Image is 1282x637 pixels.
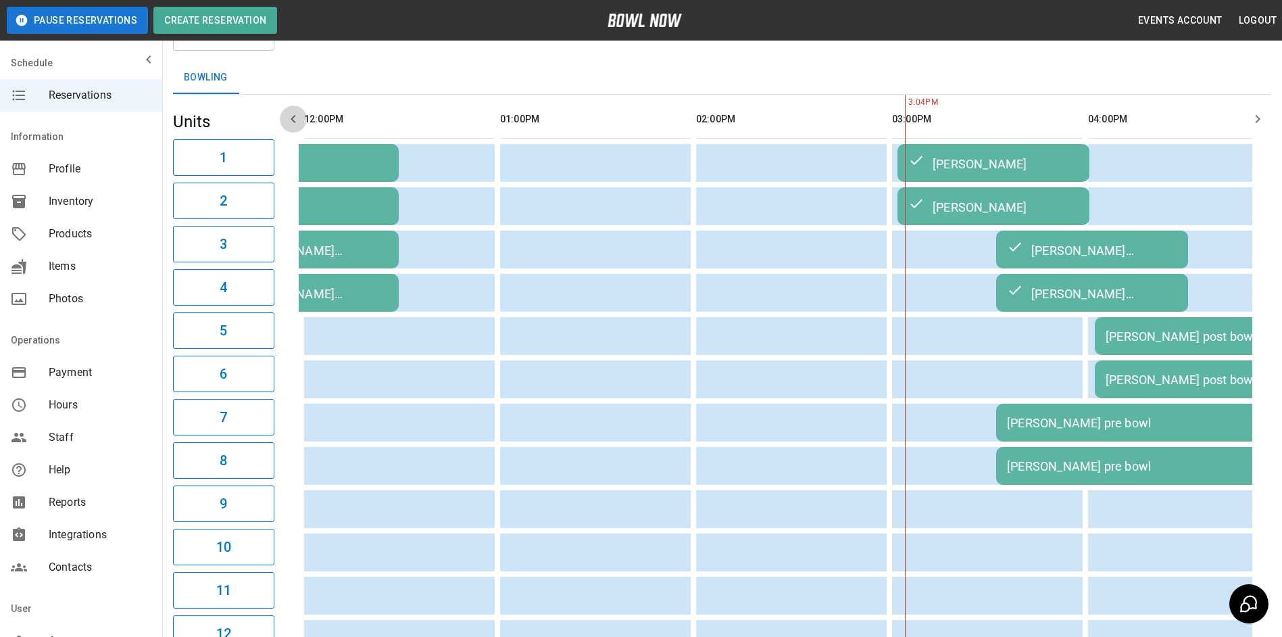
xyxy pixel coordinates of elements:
button: Create Reservation [153,7,277,34]
div: [PERSON_NAME] appperson pre bowl [1007,285,1177,301]
th: 01:00PM [500,100,691,139]
h6: 10 [216,536,231,558]
h6: 5 [220,320,227,341]
button: 5 [173,312,274,349]
h6: 11 [216,580,231,601]
img: logo [608,14,682,27]
button: 11 [173,572,274,609]
button: Logout [1233,8,1282,33]
span: Products [49,226,151,242]
span: Profile [49,161,151,177]
div: [PERSON_NAME] post bowl [1106,329,1276,344]
span: 3:04PM [905,96,908,110]
span: Photos [49,291,151,307]
th: 12:00PM [304,100,495,139]
span: Reservations [49,87,151,103]
div: [PERSON_NAME] appperson pre bowl [1007,241,1177,258]
h5: Units [173,111,274,133]
button: 8 [173,442,274,479]
span: Inventory [49,193,151,210]
span: Contacts [49,559,151,575]
h6: 7 [220,406,227,428]
div: inventory tabs [173,62,1271,94]
button: 1 [173,139,274,176]
button: 7 [173,399,274,435]
h6: 8 [220,450,227,471]
div: [PERSON_NAME] pre bowl [1007,459,1276,473]
th: 02:00PM [696,100,887,139]
button: 6 [173,356,274,392]
span: Integrations [49,527,151,543]
button: Pause Reservations [7,7,148,34]
button: 9 [173,486,274,522]
div: [PERSON_NAME] post bowl [1106,373,1276,387]
h6: 6 [220,363,227,385]
div: [PERSON_NAME] [908,155,1079,171]
h6: 4 [220,277,227,298]
button: 4 [173,269,274,306]
span: Hours [49,397,151,413]
h6: 9 [220,493,227,515]
span: Help [49,462,151,478]
span: Items [49,258,151,275]
h6: 3 [220,233,227,255]
h6: 2 [220,190,227,212]
button: 10 [173,529,274,565]
div: [PERSON_NAME] pre bowl [1007,416,1276,430]
h6: 1 [220,147,227,168]
button: 2 [173,183,274,219]
div: [PERSON_NAME] [908,198,1079,214]
span: Staff [49,429,151,446]
button: Bowling [173,62,239,94]
button: 3 [173,226,274,262]
span: Payment [49,364,151,381]
span: Reports [49,494,151,511]
button: Events Account [1133,8,1228,33]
